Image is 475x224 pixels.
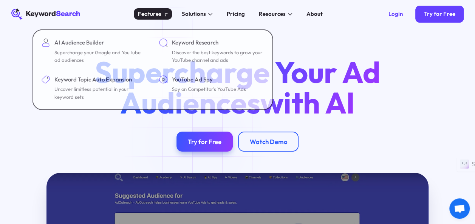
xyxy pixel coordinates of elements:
a: Login [380,6,411,23]
div: Watch Demo [249,138,287,146]
div: Uncover limitless potential in your keyword sets [54,85,145,101]
div: YouTube Ad Spy [172,75,246,83]
div: Solutions [182,10,206,18]
div: Features [138,10,161,18]
a: Keyword ResearchDiscover the best keywords to grow your YouTube channel and ads [155,34,268,68]
div: Resources [259,10,286,18]
a: Keyword Topic Auto ExpansionUncover limitless potential in your keyword sets [37,71,151,105]
div: Try for Free [424,11,455,18]
div: About [306,10,322,18]
div: Keyword Research [172,38,263,47]
h1: Supercharge Your Ad Audiences [82,57,393,118]
nav: Features [32,29,273,110]
div: Keyword Topic Auto Expansion [54,75,145,83]
a: About [302,8,326,20]
div: Supercharge your Google and YouTube ad audiences [54,48,145,64]
div: Login [388,11,402,18]
a: Try for Free [415,6,464,23]
div: Discover the best keywords to grow your YouTube channel and ads [172,48,263,64]
span: with AI [260,84,355,121]
a: AI Audience BuilderSupercharge your Google and YouTube ad audiences [37,34,151,68]
a: Try for Free [176,132,233,151]
div: AI Audience Builder [54,38,145,47]
div: Try for Free [188,138,221,146]
div: Pricing [227,10,245,18]
div: Spy on Competitor's YouTube Ads [172,85,246,93]
a: Open chat [449,198,470,219]
a: YouTube Ad SpySpy on Competitor's YouTube Ads [155,71,268,105]
a: Pricing [222,8,249,20]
